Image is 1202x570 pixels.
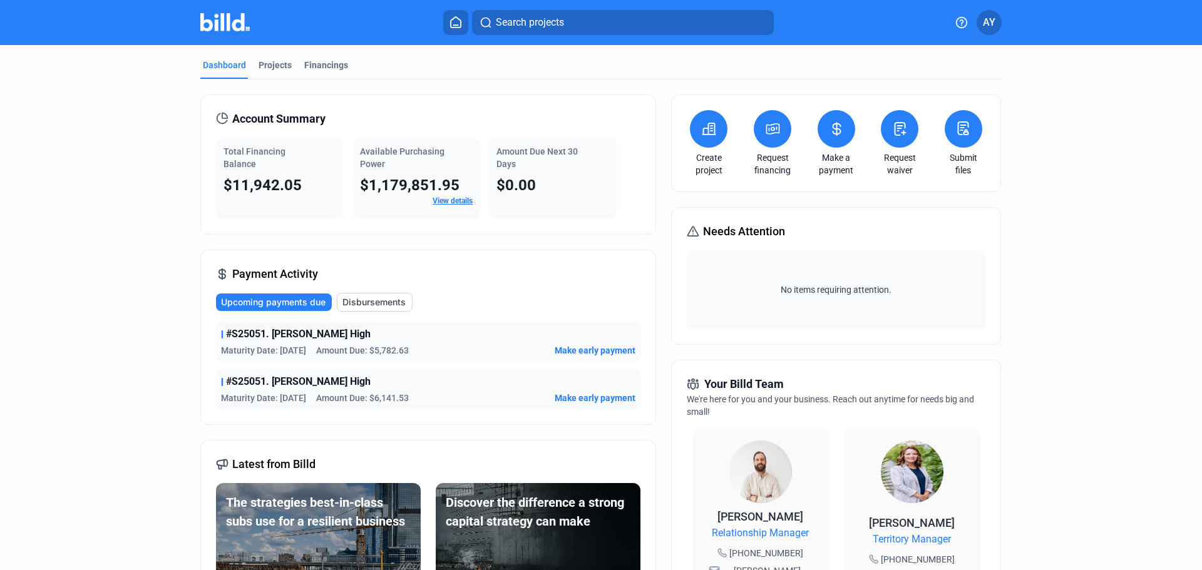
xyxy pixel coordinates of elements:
[316,344,409,357] span: Amount Due: $5,782.63
[717,510,803,523] span: [PERSON_NAME]
[226,327,371,342] span: #S25051. [PERSON_NAME] High
[200,13,250,31] img: Billd Company Logo
[472,10,774,35] button: Search projects
[221,344,306,357] span: Maturity Date: [DATE]
[687,151,731,176] a: Create project
[687,394,974,417] span: We're here for you and your business. Reach out anytime for needs big and small!
[433,196,473,205] a: View details
[814,151,858,176] a: Make a payment
[703,223,785,240] span: Needs Attention
[337,293,413,312] button: Disbursements
[878,151,922,176] a: Request waiver
[223,176,302,194] span: $11,942.05
[232,455,316,473] span: Latest from Billd
[226,493,411,531] div: The strategies best-in-class subs use for a resilient business
[446,493,630,531] div: Discover the difference a strong capital strategy can make
[983,15,995,30] span: AY
[342,296,406,308] span: Disbursements
[712,526,809,541] span: Relationship Manager
[751,151,794,176] a: Request financing
[232,265,318,283] span: Payment Activity
[704,375,784,393] span: Your Billd Team
[496,176,536,194] span: $0.00
[881,440,943,503] img: Territory Manager
[360,146,444,169] span: Available Purchasing Power
[360,176,460,194] span: $1,179,851.95
[203,59,246,71] div: Dashboard
[555,344,635,357] button: Make early payment
[942,151,985,176] a: Submit files
[729,547,803,559] span: [PHONE_NUMBER]
[869,516,955,529] span: [PERSON_NAME]
[496,146,578,169] span: Amount Due Next 30 Days
[873,532,951,547] span: Territory Manager
[555,392,635,404] button: Make early payment
[692,283,980,296] span: No items requiring attention.
[496,15,564,30] span: Search projects
[232,110,326,128] span: Account Summary
[216,293,332,311] button: Upcoming payments due
[881,553,955,566] span: [PHONE_NUMBER]
[223,146,285,169] span: Total Financing Balance
[304,59,348,71] div: Financings
[221,392,306,404] span: Maturity Date: [DATE]
[977,10,1002,35] button: AY
[259,59,292,71] div: Projects
[729,440,792,503] img: Relationship Manager
[226,374,371,389] span: #S25051. [PERSON_NAME] High
[316,392,409,404] span: Amount Due: $6,141.53
[221,296,326,308] span: Upcoming payments due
